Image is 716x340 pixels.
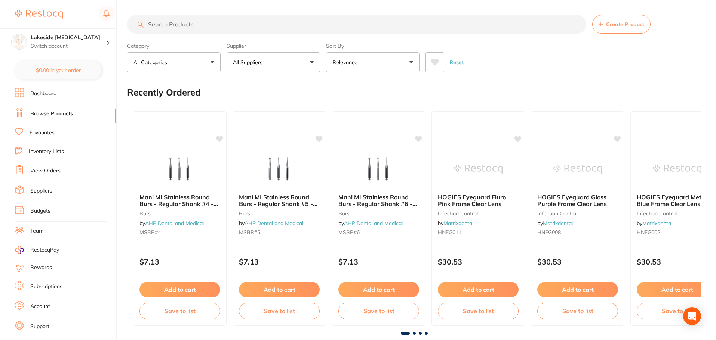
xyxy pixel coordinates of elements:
[438,282,519,297] button: Add to cart
[338,229,419,235] small: MSBR#6
[139,258,220,266] p: $7.13
[12,34,27,49] img: Lakeside Dental Surgery
[139,303,220,319] button: Save to list
[239,194,320,208] b: Mani MI Stainless Round Burs - Regular Shank #5 - Diameter: 1.6mm
[338,282,419,297] button: Add to cart
[30,110,73,118] a: Browse Products
[438,229,519,235] small: HNEG011
[338,194,419,208] b: Mani MI Stainless Round Burs - Regular Shank #6 - Diameter: 1.8mm
[127,43,221,49] label: Category
[29,148,64,155] a: Inventory Lists
[438,210,519,216] small: infection control
[326,52,420,72] button: Relevance
[637,220,672,227] span: by
[239,229,320,235] small: MSBR#5
[338,220,403,227] span: by
[438,258,519,266] p: $30.53
[145,220,204,227] a: AHP Dental and Medical
[127,15,586,34] input: Search Products
[15,246,24,254] img: RestocqPay
[454,150,503,188] img: HOGIES Eyeguard Fluro Pink Frame Clear Lens
[239,258,320,266] p: $7.13
[30,246,59,254] span: RestocqPay
[338,210,419,216] small: burs
[438,303,519,319] button: Save to list
[31,43,106,50] p: Switch account
[653,150,701,188] img: HOGIES Eyeguard Metallic Blue Frame Clear Lens
[30,303,50,310] a: Account
[127,87,201,98] h2: Recently Ordered
[127,52,221,72] button: All Categories
[354,150,403,188] img: Mani MI Stainless Round Burs - Regular Shank #6 - Diameter: 1.8mm
[537,194,618,208] b: HOGIES Eyeguard Gloss Purple Frame Clear Lens
[139,210,220,216] small: burs
[537,229,618,235] small: HNEG008
[543,220,573,227] a: Matrixdental
[233,59,265,66] p: All Suppliers
[15,6,63,23] a: Restocq Logo
[438,194,519,208] b: HOGIES Eyeguard Fluro Pink Frame Clear Lens
[344,220,403,227] a: AHP Dental and Medical
[139,220,204,227] span: by
[227,43,320,49] label: Supplier
[239,282,320,297] button: Add to cart
[592,15,651,34] button: Create Product
[15,246,59,254] a: RestocqPay
[30,264,52,271] a: Rewards
[239,220,303,227] span: by
[537,220,573,227] span: by
[606,21,644,27] span: Create Product
[537,258,618,266] p: $30.53
[30,227,43,235] a: Team
[30,167,61,175] a: View Orders
[553,150,602,188] img: HOGIES Eyeguard Gloss Purple Frame Clear Lens
[30,208,50,215] a: Budgets
[239,303,320,319] button: Save to list
[139,194,220,208] b: Mani MI Stainless Round Burs - Regular Shank #4 - Diameter: 1.4mm
[537,210,618,216] small: infection control
[15,10,63,19] img: Restocq Logo
[30,187,52,195] a: Suppliers
[139,282,220,297] button: Add to cart
[30,323,49,330] a: Support
[31,34,106,41] h4: Lakeside Dental Surgery
[139,229,220,235] small: MSBR#4
[15,61,101,79] button: $0.00 in your order
[338,258,419,266] p: $7.13
[642,220,672,227] a: Matrixdental
[332,59,360,66] p: Relevance
[537,303,618,319] button: Save to list
[447,52,466,72] button: Reset
[245,220,303,227] a: AHP Dental and Medical
[438,220,473,227] span: by
[133,59,170,66] p: All Categories
[239,210,320,216] small: burs
[338,303,419,319] button: Save to list
[443,220,473,227] a: Matrixdental
[30,129,55,137] a: Favourites
[227,52,320,72] button: All Suppliers
[30,90,56,97] a: Dashboard
[683,307,701,325] div: Open Intercom Messenger
[30,283,62,290] a: Subscriptions
[537,282,618,297] button: Add to cart
[255,150,304,188] img: Mani MI Stainless Round Burs - Regular Shank #5 - Diameter: 1.6mm
[156,150,204,188] img: Mani MI Stainless Round Burs - Regular Shank #4 - Diameter: 1.4mm
[326,43,420,49] label: Sort By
